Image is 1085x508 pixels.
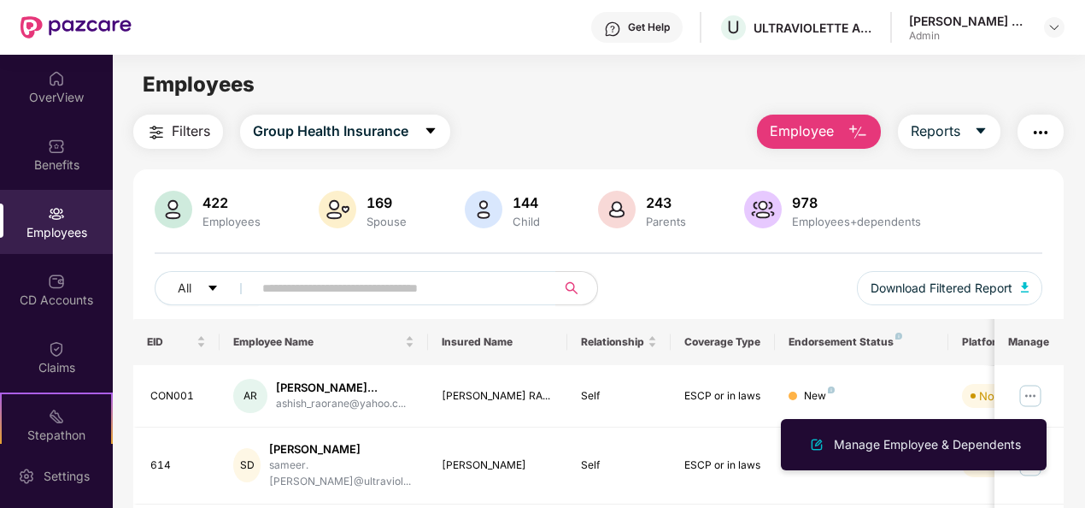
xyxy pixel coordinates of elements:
th: Relationship [567,319,672,365]
span: Employee Name [233,335,402,349]
div: 169 [363,194,410,211]
img: svg+xml;base64,PHN2ZyBpZD0iSGVscC0zMngzMiIgeG1sbnM9Imh0dHA6Ly93d3cudzMub3JnLzIwMDAvc3ZnIiB3aWR0aD... [604,21,621,38]
span: caret-down [974,124,988,139]
img: svg+xml;base64,PHN2ZyB4bWxucz0iaHR0cDovL3d3dy53My5vcmcvMjAwMC9zdmciIHdpZHRoPSI4IiBoZWlnaHQ9IjgiIH... [895,333,902,340]
img: svg+xml;base64,PHN2ZyB4bWxucz0iaHR0cDovL3d3dy53My5vcmcvMjAwMC9zdmciIHhtbG5zOnhsaW5rPSJodHRwOi8vd3... [744,191,782,228]
div: ashish_raorane@yahoo.c... [276,396,406,412]
img: New Pazcare Logo [21,16,132,38]
div: AR [233,379,267,413]
div: Settings [38,468,95,485]
div: Stepathon [2,427,111,444]
div: ULTRAVIOLETTE AUTOMOTIVE PRIVATE LIMITED [754,20,873,36]
div: Admin [909,29,1029,43]
img: svg+xml;base64,PHN2ZyB4bWxucz0iaHR0cDovL3d3dy53My5vcmcvMjAwMC9zdmciIHdpZHRoPSIyNCIgaGVpZ2h0PSIyNC... [146,122,167,143]
div: Self [581,388,658,405]
th: Coverage Type [671,319,775,365]
div: 144 [509,194,543,211]
div: 243 [642,194,689,211]
div: Employees+dependents [789,215,924,228]
div: New [804,388,835,405]
div: sameer.[PERSON_NAME]@ultraviol... [269,458,414,490]
button: Download Filtered Report [857,271,1043,305]
img: svg+xml;base64,PHN2ZyB4bWxucz0iaHR0cDovL3d3dy53My5vcmcvMjAwMC9zdmciIHdpZHRoPSIyNCIgaGVpZ2h0PSIyNC... [1030,122,1051,143]
span: U [727,17,740,38]
span: Employees [143,72,255,97]
div: Spouse [363,215,410,228]
img: svg+xml;base64,PHN2ZyBpZD0iQ2xhaW0iIHhtbG5zPSJodHRwOi8vd3d3LnczLm9yZy8yMDAwL3N2ZyIgd2lkdGg9IjIwIi... [48,340,65,357]
div: [PERSON_NAME]... [276,380,406,396]
button: search [555,271,598,305]
img: svg+xml;base64,PHN2ZyB4bWxucz0iaHR0cDovL3d3dy53My5vcmcvMjAwMC9zdmciIHhtbG5zOnhsaW5rPSJodHRwOi8vd3... [1021,282,1029,292]
th: Insured Name [428,319,567,365]
div: CON001 [150,388,207,405]
div: Self [581,458,658,474]
span: EID [147,335,194,349]
th: Employee Name [220,319,428,365]
img: svg+xml;base64,PHN2ZyB4bWxucz0iaHR0cDovL3d3dy53My5vcmcvMjAwMC9zdmciIHhtbG5zOnhsaW5rPSJodHRwOi8vd3... [155,191,192,228]
div: 422 [199,194,264,211]
span: Employee [770,121,834,142]
div: 614 [150,458,207,474]
span: Filters [172,121,210,142]
span: Group Health Insurance [253,121,408,142]
div: Child [509,215,543,228]
img: svg+xml;base64,PHN2ZyB4bWxucz0iaHR0cDovL3d3dy53My5vcmcvMjAwMC9zdmciIHdpZHRoPSIyMSIgaGVpZ2h0PSIyMC... [48,408,65,425]
div: [PERSON_NAME] RA... [442,388,554,405]
img: svg+xml;base64,PHN2ZyBpZD0iRW1wbG95ZWVzIiB4bWxucz0iaHR0cDovL3d3dy53My5vcmcvMjAwMC9zdmciIHdpZHRoPS... [48,205,65,222]
div: ESCP or in laws [684,388,761,405]
button: Group Health Insurancecaret-down [240,115,450,149]
img: svg+xml;base64,PHN2ZyB4bWxucz0iaHR0cDovL3d3dy53My5vcmcvMjAwMC9zdmciIHhtbG5zOnhsaW5rPSJodHRwOi8vd3... [465,191,502,228]
img: svg+xml;base64,PHN2ZyB4bWxucz0iaHR0cDovL3d3dy53My5vcmcvMjAwMC9zdmciIHhtbG5zOnhsaW5rPSJodHRwOi8vd3... [847,122,868,143]
img: svg+xml;base64,PHN2ZyBpZD0iQ0RfQWNjb3VudHMiIGRhdGEtbmFtZT0iQ0QgQWNjb3VudHMiIHhtbG5zPSJodHRwOi8vd3... [48,273,65,290]
div: Get Help [628,21,670,34]
img: svg+xml;base64,PHN2ZyB4bWxucz0iaHR0cDovL3d3dy53My5vcmcvMjAwMC9zdmciIHhtbG5zOnhsaW5rPSJodHRwOi8vd3... [598,191,636,228]
div: [PERSON_NAME] [442,458,554,474]
button: Allcaret-down [155,271,259,305]
div: Manage Employee & Dependents [830,435,1024,454]
div: [PERSON_NAME] [269,441,414,458]
img: manageButton [1017,382,1044,410]
div: 978 [789,194,924,211]
img: svg+xml;base64,PHN2ZyBpZD0iRHJvcGRvd24tMzJ4MzIiIHhtbG5zPSJodHRwOi8vd3d3LnczLm9yZy8yMDAwL3N2ZyIgd2... [1047,21,1061,34]
button: Employee [757,115,881,149]
div: ESCP or in laws [684,458,761,474]
button: Filters [133,115,223,149]
img: svg+xml;base64,PHN2ZyB4bWxucz0iaHR0cDovL3d3dy53My5vcmcvMjAwMC9zdmciIHdpZHRoPSI4IiBoZWlnaHQ9IjgiIH... [828,387,835,393]
div: Endorsement Status [789,335,935,349]
div: [PERSON_NAME] E A [909,13,1029,29]
span: caret-down [424,124,437,139]
div: Parents [642,215,689,228]
th: Manage [994,319,1064,365]
img: svg+xml;base64,PHN2ZyBpZD0iQmVuZWZpdHMiIHhtbG5zPSJodHRwOi8vd3d3LnczLm9yZy8yMDAwL3N2ZyIgd2lkdGg9Ij... [48,138,65,155]
img: svg+xml;base64,PHN2ZyB4bWxucz0iaHR0cDovL3d3dy53My5vcmcvMjAwMC9zdmciIHhtbG5zOnhsaW5rPSJodHRwOi8vd3... [319,191,356,228]
div: Employees [199,215,264,228]
div: Platform Status [962,335,1056,349]
th: EID [133,319,220,365]
button: Reportscaret-down [898,115,1000,149]
span: caret-down [207,282,219,296]
img: svg+xml;base64,PHN2ZyBpZD0iSG9tZSIgeG1sbnM9Imh0dHA6Ly93d3cudzMub3JnLzIwMDAvc3ZnIiB3aWR0aD0iMjAiIG... [48,70,65,87]
span: search [555,281,589,295]
span: Download Filtered Report [871,279,1012,298]
div: Not Verified [979,387,1041,405]
span: Relationship [581,335,645,349]
span: Reports [911,121,960,142]
span: All [178,279,191,298]
img: svg+xml;base64,PHN2ZyBpZD0iU2V0dGluZy0yMHgyMCIgeG1sbnM9Imh0dHA6Ly93d3cudzMub3JnLzIwMDAvc3ZnIiB3aW... [18,468,35,485]
div: SD [233,448,261,482]
img: svg+xml;base64,PHN2ZyB4bWxucz0iaHR0cDovL3d3dy53My5vcmcvMjAwMC9zdmciIHhtbG5zOnhsaW5rPSJodHRwOi8vd3... [806,434,827,455]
